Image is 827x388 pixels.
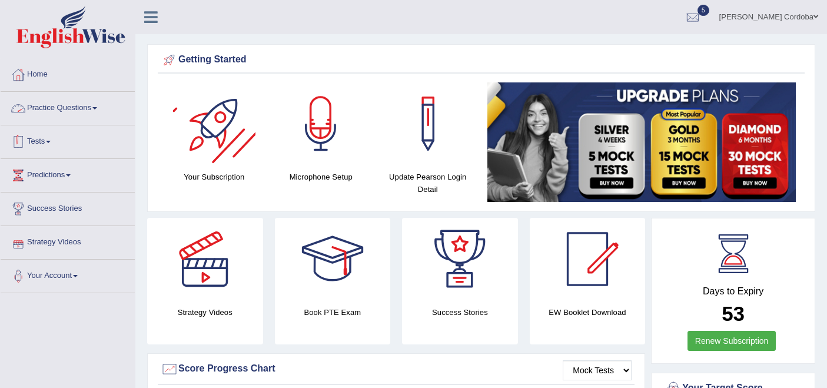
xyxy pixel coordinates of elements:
h4: Days to Expiry [665,286,802,297]
div: Score Progress Chart [161,360,632,378]
a: Success Stories [1,193,135,222]
h4: Your Subscription [167,171,262,183]
span: 5 [698,5,709,16]
a: Predictions [1,159,135,188]
h4: Success Stories [402,306,518,319]
a: Home [1,58,135,88]
h4: Microphone Setup [274,171,369,183]
b: 53 [722,302,745,325]
a: Your Account [1,260,135,289]
a: Strategy Videos [1,226,135,256]
a: Renew Subscription [687,331,776,351]
h4: Strategy Videos [147,306,263,319]
a: Tests [1,125,135,155]
h4: EW Booklet Download [530,306,646,319]
h4: Update Pearson Login Detail [380,171,476,195]
a: Practice Questions [1,92,135,121]
h4: Book PTE Exam [275,306,391,319]
div: Getting Started [161,51,802,69]
img: small5.jpg [487,82,796,202]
